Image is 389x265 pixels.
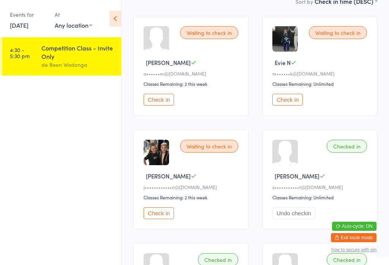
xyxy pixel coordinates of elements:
span: Evie N [275,58,291,66]
a: [DATE] [10,21,28,29]
div: Waiting to check in [180,26,238,39]
div: s•••••••••••t@[DOMAIN_NAME] [272,184,369,190]
time: 4:30 - 5:30 pm [10,47,30,59]
button: Check in [144,207,174,219]
span: [PERSON_NAME] [275,172,319,180]
div: Competition Class - Invite Only [41,44,115,60]
div: m••••••k@[DOMAIN_NAME] [272,70,369,77]
img: image1713835805.png [272,26,298,52]
button: Undo checkin [272,207,315,219]
button: Auto-cycle: ON [332,222,376,231]
div: de Been Wodonga [41,60,115,69]
div: Classes Remaining: Unlimited [272,80,369,87]
div: Any location [55,21,92,29]
button: Exit kiosk mode [331,233,376,242]
div: Waiting to check in [180,140,238,153]
span: [PERSON_NAME] [146,58,191,66]
button: Check in [272,94,303,106]
div: j••••••••••••n@[DOMAIN_NAME] [144,184,240,190]
span: [PERSON_NAME] [146,172,191,180]
div: Classes Remaining: Unlimited [272,194,369,200]
div: a••••••m@[DOMAIN_NAME] [144,70,240,77]
img: image1751616856.png [144,140,169,165]
div: Classes Remaining: 2 this week [144,80,240,87]
button: how to secure with pin [331,247,376,252]
div: Checked in [327,140,367,153]
div: Events for [10,8,47,21]
div: Waiting to check in [309,26,367,39]
button: Check in [144,94,174,106]
div: At [55,8,92,21]
a: 4:30 -5:30 pmCompetition Class - Invite Onlyde Been Wodonga [2,37,121,76]
div: Classes Remaining: 2 this week [144,194,240,200]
